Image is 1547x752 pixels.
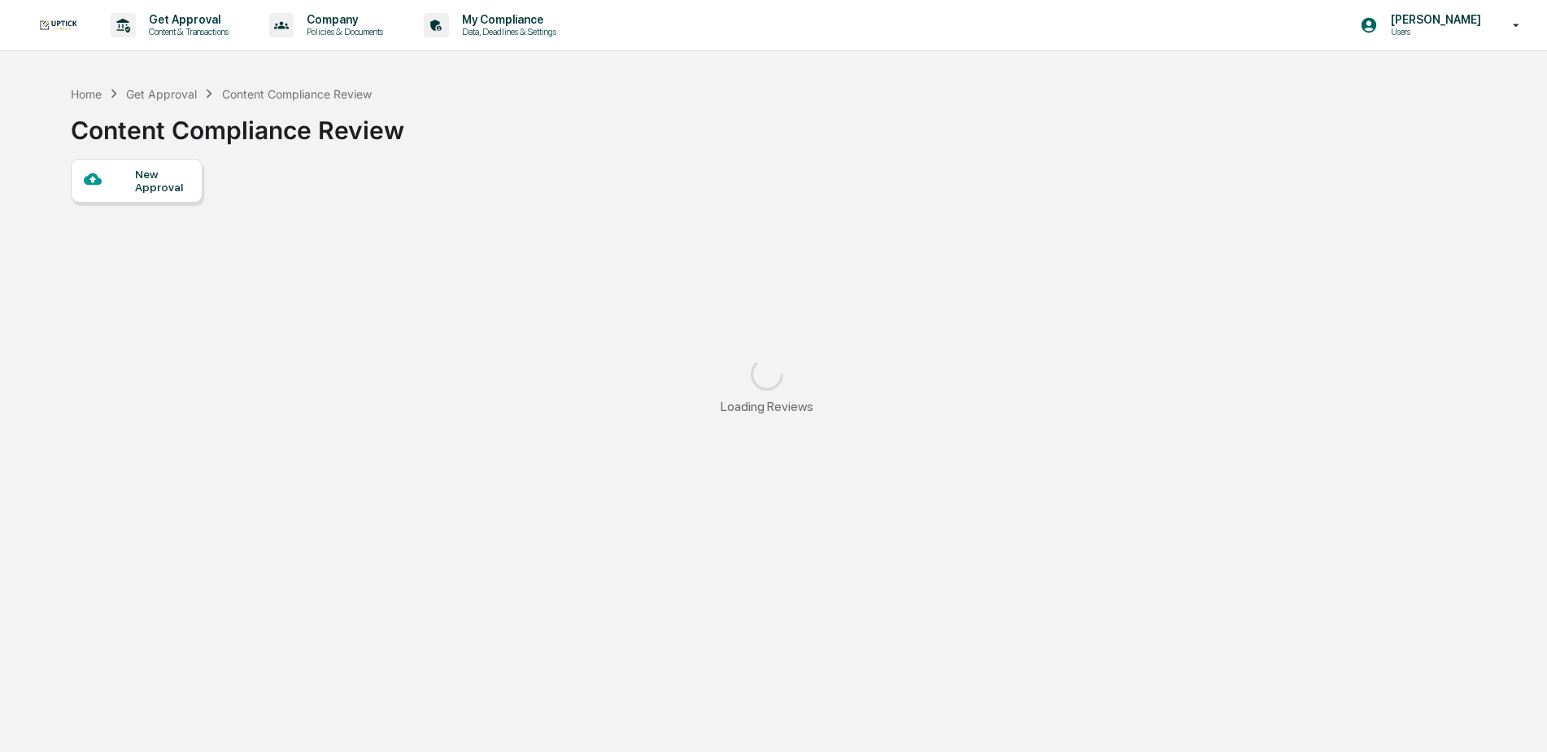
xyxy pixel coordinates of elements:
img: logo [39,20,78,31]
div: Home [71,87,102,101]
p: Policies & Documents [294,26,391,37]
p: Users [1378,26,1489,37]
p: My Compliance [449,13,564,26]
p: [PERSON_NAME] [1378,13,1489,26]
div: Content Compliance Review [71,103,404,145]
div: Content Compliance Review [222,87,372,101]
p: Content & Transactions [136,26,237,37]
div: Get Approval [126,87,197,101]
p: Company [294,13,391,26]
div: New Approval [135,168,190,194]
p: Data, Deadlines & Settings [449,26,564,37]
div: Loading Reviews [721,399,813,414]
p: Get Approval [136,13,237,26]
